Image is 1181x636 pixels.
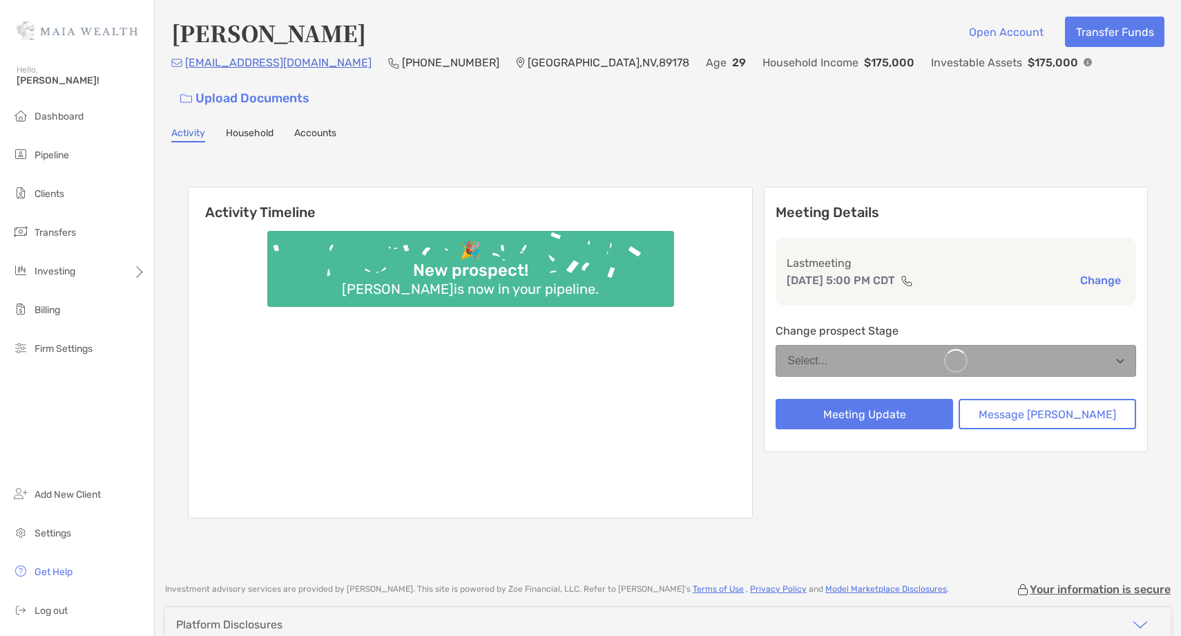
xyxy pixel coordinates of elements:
img: Email Icon [171,59,182,67]
div: [PERSON_NAME] is now in your pipeline. [336,281,604,297]
span: Transfers [35,227,76,238]
p: Age [706,54,727,71]
img: Phone Icon [388,57,399,68]
button: Open Account [958,17,1054,47]
span: Add New Client [35,489,101,501]
button: Transfer Funds [1065,17,1164,47]
p: 29 [732,54,746,71]
img: Zoe Logo [17,6,137,55]
div: Platform Disclosures [176,618,282,631]
p: [DATE] 5:00 PM CDT [787,272,895,289]
button: Message [PERSON_NAME] [959,399,1136,429]
span: Billing [35,304,60,316]
p: [PHONE_NUMBER] [402,54,499,71]
p: Meeting Details [776,204,1136,221]
span: Investing [35,265,75,277]
a: Accounts [294,127,336,142]
img: clients icon [12,185,29,201]
span: Clients [35,188,64,200]
p: [GEOGRAPHIC_DATA] , NV , 89178 [528,54,689,71]
img: pipeline icon [12,146,29,162]
img: logout icon [12,601,29,618]
img: settings icon [12,524,29,541]
span: Firm Settings [35,343,93,355]
p: Change prospect Stage [776,322,1136,339]
span: Log out [35,605,68,617]
h6: Activity Timeline [189,187,752,221]
p: Your information is secure [1030,583,1171,596]
span: Settings [35,527,71,539]
a: Upload Documents [171,84,318,113]
a: Activity [171,127,205,142]
img: firm-settings icon [12,339,29,356]
p: Investable Assets [931,54,1022,71]
a: Terms of Use [693,584,744,594]
img: get-help icon [12,563,29,579]
img: Location Icon [516,57,525,68]
img: Confetti [267,231,674,295]
button: Change [1076,273,1125,288]
h4: [PERSON_NAME] [171,17,366,48]
p: Household Income [762,54,858,71]
img: add_new_client icon [12,485,29,502]
div: 🎉 [454,241,486,261]
img: dashboard icon [12,107,29,124]
img: icon arrow [1132,617,1149,633]
a: Household [226,127,273,142]
img: transfers icon [12,223,29,240]
img: communication type [901,275,913,286]
div: New prospect! [407,261,534,281]
span: Dashboard [35,111,84,122]
span: [PERSON_NAME]! [17,75,146,86]
p: Investment advisory services are provided by [PERSON_NAME] . This site is powered by Zoe Financia... [165,584,949,595]
img: Info Icon [1084,58,1092,66]
span: Get Help [35,566,73,578]
button: Meeting Update [776,399,953,429]
img: investing icon [12,262,29,279]
img: button icon [180,94,192,104]
p: [EMAIL_ADDRESS][DOMAIN_NAME] [185,54,372,71]
img: billing icon [12,301,29,317]
p: $175,000 [1028,54,1078,71]
a: Model Marketplace Disclosures [825,584,947,594]
p: $175,000 [864,54,914,71]
span: Pipeline [35,149,69,161]
a: Privacy Policy [750,584,807,594]
p: Last meeting [787,254,1125,272]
